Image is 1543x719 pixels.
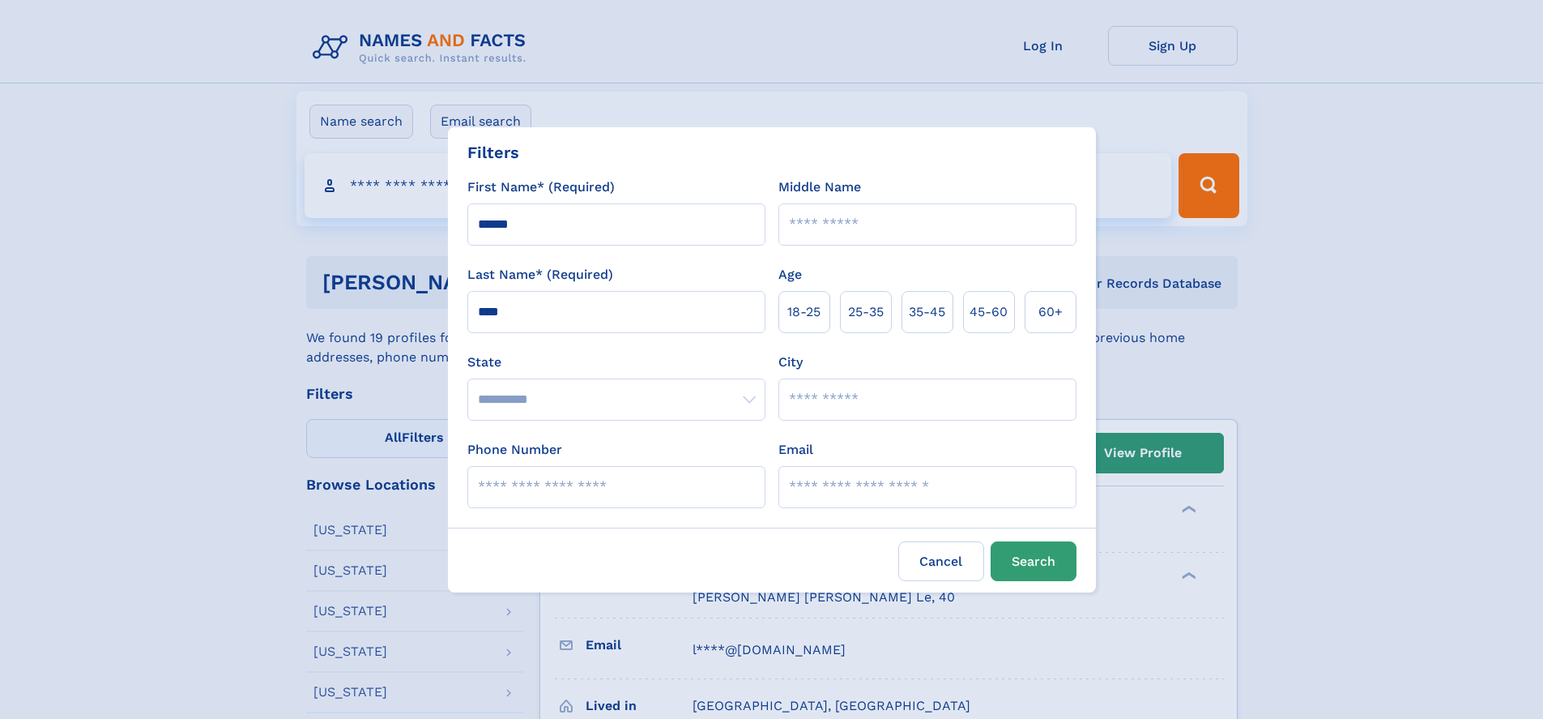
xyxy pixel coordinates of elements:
[467,353,765,372] label: State
[787,302,821,322] span: 18‑25
[467,178,615,197] label: First Name* (Required)
[848,302,884,322] span: 25‑35
[898,541,984,581] label: Cancel
[1038,302,1063,322] span: 60+
[467,140,519,165] div: Filters
[778,353,803,372] label: City
[778,178,861,197] label: Middle Name
[778,440,813,460] label: Email
[778,265,802,285] label: Age
[467,265,613,285] label: Last Name* (Required)
[467,440,562,460] label: Phone Number
[909,302,945,322] span: 35‑45
[970,302,1008,322] span: 45‑60
[991,541,1076,581] button: Search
